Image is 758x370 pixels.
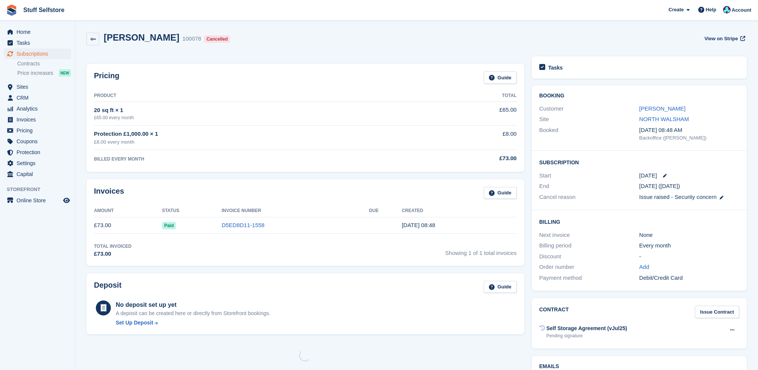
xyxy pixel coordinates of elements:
[427,102,517,125] td: £65.00
[94,130,427,138] div: Protection £1,000.00 × 1
[94,114,427,121] div: £65.00 every month
[17,60,71,67] a: Contracts
[539,158,739,166] h2: Subscription
[4,82,71,92] a: menu
[701,32,747,45] a: View on Stripe
[4,114,71,125] a: menu
[539,274,639,282] div: Payment method
[17,38,62,48] span: Tasks
[94,90,427,102] th: Product
[669,6,684,14] span: Create
[17,147,62,158] span: Protection
[732,6,751,14] span: Account
[706,6,716,14] span: Help
[369,205,402,217] th: Due
[639,105,685,112] a: [PERSON_NAME]
[4,38,71,48] a: menu
[17,195,62,206] span: Online Store
[17,49,62,59] span: Subscriptions
[116,309,271,317] p: A deposit can be created here or directly from Storefront bookings.
[4,125,71,136] a: menu
[639,263,649,271] a: Add
[539,364,739,370] h2: Emails
[4,147,71,158] a: menu
[94,106,427,115] div: 20 sq ft × 1
[222,222,265,228] a: D5ED8D11-1558
[704,35,738,42] span: View on Stripe
[539,252,639,261] div: Discount
[539,231,639,240] div: Next invoice
[484,71,517,84] a: Guide
[639,241,739,250] div: Every month
[62,196,71,205] a: Preview store
[402,205,516,217] th: Created
[94,187,124,199] h2: Invoices
[539,126,639,142] div: Booked
[4,103,71,114] a: menu
[639,183,680,189] span: [DATE] ([DATE])
[7,186,75,193] span: Storefront
[4,136,71,147] a: menu
[539,306,569,318] h2: Contract
[546,325,627,332] div: Self Storage Agreement (vJul25)
[539,105,639,113] div: Customer
[17,169,62,179] span: Capital
[427,154,517,163] div: £73.00
[116,300,271,309] div: No deposit set up yet
[17,27,62,37] span: Home
[427,90,517,102] th: Total
[162,222,176,229] span: Paid
[427,126,517,150] td: £8.00
[94,281,121,293] h2: Deposit
[4,92,71,103] a: menu
[539,218,739,225] h2: Billing
[162,205,222,217] th: Status
[539,241,639,250] div: Billing period
[17,70,53,77] span: Price increases
[639,134,739,142] div: Backoffice ([PERSON_NAME])
[639,116,689,122] a: NORTH WALSHAM
[94,138,427,146] div: £8.00 every month
[182,35,201,43] div: 100078
[695,306,739,318] a: Issue Contract
[116,319,271,327] a: Set Up Deposit
[639,171,657,180] time: 2025-08-05 23:00:00 UTC
[17,158,62,168] span: Settings
[17,103,62,114] span: Analytics
[4,49,71,59] a: menu
[539,115,639,124] div: Site
[723,6,731,14] img: Simon Gardner
[639,274,739,282] div: Debit/Credit Card
[4,27,71,37] a: menu
[402,222,435,228] time: 2025-08-06 07:48:49 UTC
[548,64,563,71] h2: Tasks
[445,243,517,258] span: Showing 1 of 1 total invoices
[4,195,71,206] a: menu
[20,4,67,16] a: Stuff Selfstore
[17,125,62,136] span: Pricing
[94,156,427,162] div: BILLED EVERY MONTH
[539,182,639,191] div: End
[222,205,369,217] th: Invoice Number
[484,187,517,199] a: Guide
[546,332,627,339] div: Pending signature
[539,171,639,180] div: Start
[116,319,153,327] div: Set Up Deposit
[17,136,62,147] span: Coupons
[6,5,17,16] img: stora-icon-8386f47178a22dfd0bd8f6a31ec36ba5ce8667c1dd55bd0f319d3a0aa187defe.svg
[639,231,739,240] div: None
[94,250,132,258] div: £73.00
[17,69,71,77] a: Price increases NEW
[94,243,132,250] div: Total Invoiced
[4,169,71,179] a: menu
[94,205,162,217] th: Amount
[17,114,62,125] span: Invoices
[204,35,230,43] div: Cancelled
[4,158,71,168] a: menu
[17,82,62,92] span: Sites
[539,93,739,99] h2: Booking
[539,193,639,202] div: Cancel reason
[639,126,739,135] div: [DATE] 08:48 AM
[94,71,120,84] h2: Pricing
[539,263,639,271] div: Order number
